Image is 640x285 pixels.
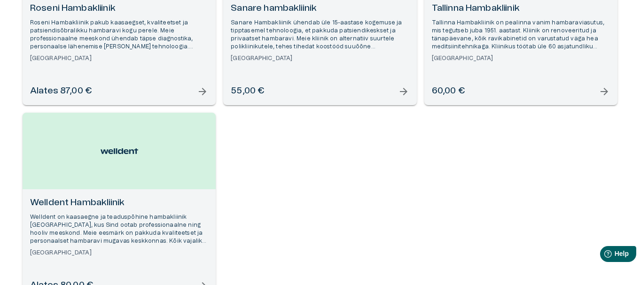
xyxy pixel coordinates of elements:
p: Roseni Hambakliinik pakub kaasaegset, kvaliteetset ja patsiendisõbralikku hambaravi kogu perele. ... [30,19,208,51]
h6: Welldent Hambakliinik [30,197,208,209]
h6: Sanare hambakliinik [231,2,409,15]
h6: [GEOGRAPHIC_DATA] [432,54,610,62]
h6: Roseni Hambakliinik [30,2,208,15]
p: Tallinna Hambakliinik on pealinna vanim hambaraviasutus, mis tegutseb juba 1951. aastast. Kliinik... [432,19,610,51]
h6: [GEOGRAPHIC_DATA] [231,54,409,62]
h6: 55,00 € [231,85,264,98]
h6: 60,00 € [432,85,465,98]
h6: Alates 87,00 € [30,85,92,98]
span: arrow_forward [398,86,409,97]
h6: Tallinna Hambakliinik [432,2,610,15]
iframe: Help widget launcher [567,242,640,269]
h6: [GEOGRAPHIC_DATA] [30,249,208,257]
span: arrow_forward [599,86,610,97]
p: Welldent on kaasaegne ja teaduspõhine hambakliinik [GEOGRAPHIC_DATA], kus Sind ootab professionaa... [30,213,208,246]
img: Welldent Hambakliinik logo [101,144,138,159]
p: Sanare Hambakliinik ühendab üle 15-aastase kogemuse ja tipptasemel tehnoloogia, et pakkuda patsie... [231,19,409,51]
h6: [GEOGRAPHIC_DATA] [30,54,208,62]
span: arrow_forward [197,86,208,97]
